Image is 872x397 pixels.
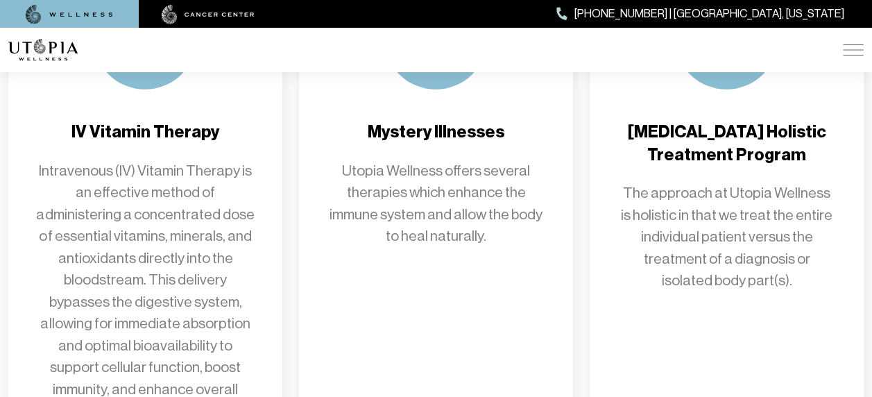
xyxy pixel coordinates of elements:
h4: [MEDICAL_DATA] Holistic Treatment Program [617,121,836,166]
p: Utopia Wellness offers several therapies which enhance the immune system and allow the body to he... [327,160,545,248]
img: cancer center [162,5,255,24]
h4: Mystery Illnesses [327,121,545,144]
span: [PHONE_NUMBER] | [GEOGRAPHIC_DATA], [US_STATE] [574,5,844,23]
img: icon-hamburger [843,44,864,56]
h4: IV Vitamin Therapy [36,121,255,144]
a: [PHONE_NUMBER] | [GEOGRAPHIC_DATA], [US_STATE] [556,5,844,23]
img: wellness [26,5,113,24]
img: logo [8,39,78,61]
p: The approach at Utopia Wellness is holistic in that we treat the entire individual patient versus... [617,183,836,292]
